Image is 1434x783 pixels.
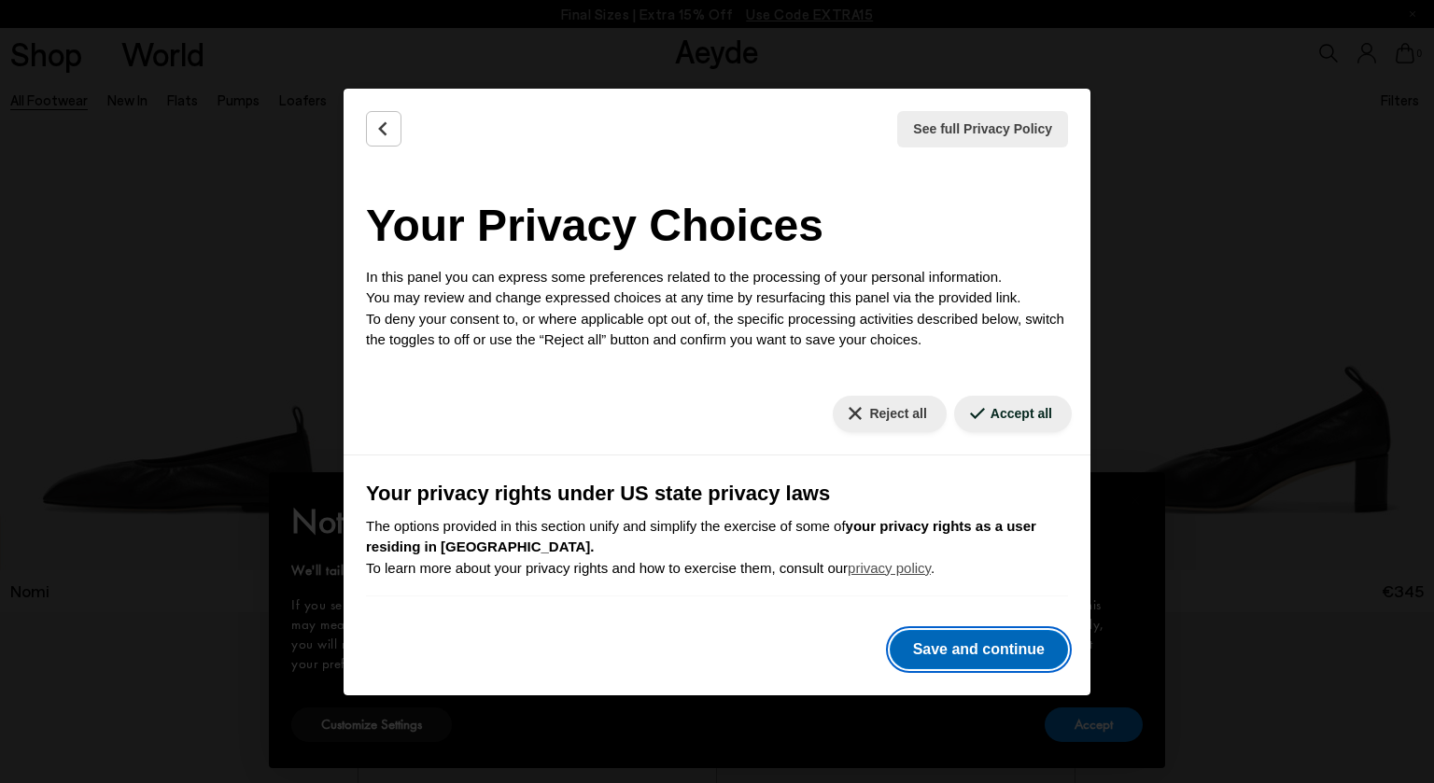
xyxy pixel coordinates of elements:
button: Accept all [954,396,1072,432]
p: The options provided in this section unify and simplify the exercise of some of To learn more abo... [366,516,1068,580]
button: Back [366,111,401,147]
button: Save and continue [890,630,1068,669]
b: your privacy rights as a user residing in [GEOGRAPHIC_DATA]. [366,518,1036,555]
h3: Your privacy rights under US state privacy laws [366,478,1068,509]
button: Reject all [833,396,946,432]
span: See full Privacy Policy [913,119,1052,139]
p: In this panel you can express some preferences related to the processing of your personal informa... [366,267,1068,351]
button: See full Privacy Policy [897,111,1068,147]
a: privacy policy [848,560,931,576]
h2: Your Privacy Choices [366,192,1068,259]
